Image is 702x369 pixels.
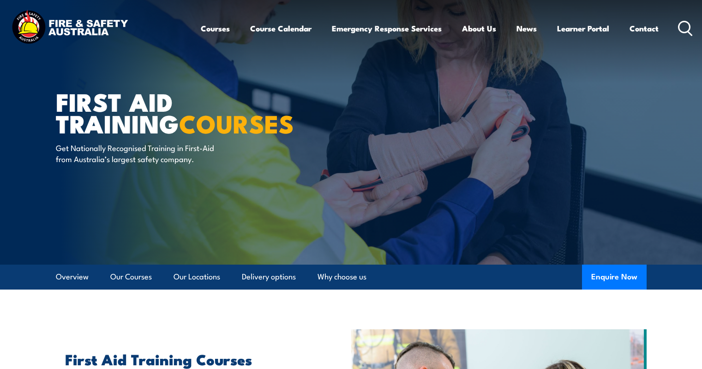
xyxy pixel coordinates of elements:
a: Why choose us [318,265,366,289]
a: Contact [630,16,659,41]
p: Get Nationally Recognised Training in First-Aid from Australia’s largest safety company. [56,142,224,164]
a: Learner Portal [557,16,609,41]
a: Our Courses [110,265,152,289]
a: Courses [201,16,230,41]
h1: First Aid Training [56,91,284,133]
a: Delivery options [242,265,296,289]
h2: First Aid Training Courses [65,352,309,365]
strong: COURSES [179,103,294,142]
button: Enquire Now [582,265,647,290]
a: Course Calendar [250,16,312,41]
a: News [516,16,537,41]
a: Our Locations [174,265,220,289]
a: Overview [56,265,89,289]
a: About Us [462,16,496,41]
a: Emergency Response Services [332,16,442,41]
